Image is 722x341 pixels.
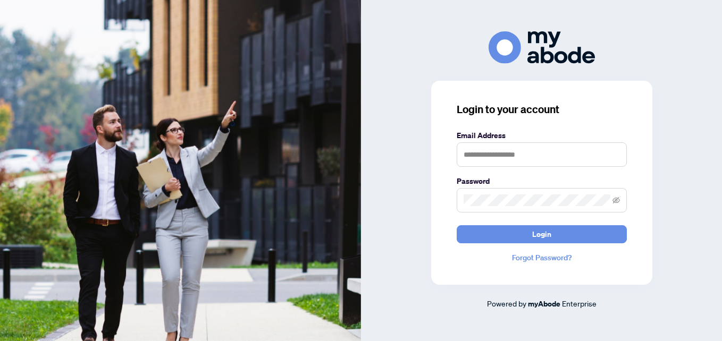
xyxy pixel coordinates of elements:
h3: Login to your account [457,102,627,117]
a: myAbode [528,298,560,310]
button: Login [457,225,627,243]
span: eye-invisible [612,197,620,204]
img: ma-logo [489,31,595,64]
a: Forgot Password? [457,252,627,263]
label: Password [457,175,627,187]
span: Login [532,226,551,243]
label: Email Address [457,130,627,141]
span: Enterprise [562,299,597,308]
span: Powered by [487,299,526,308]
